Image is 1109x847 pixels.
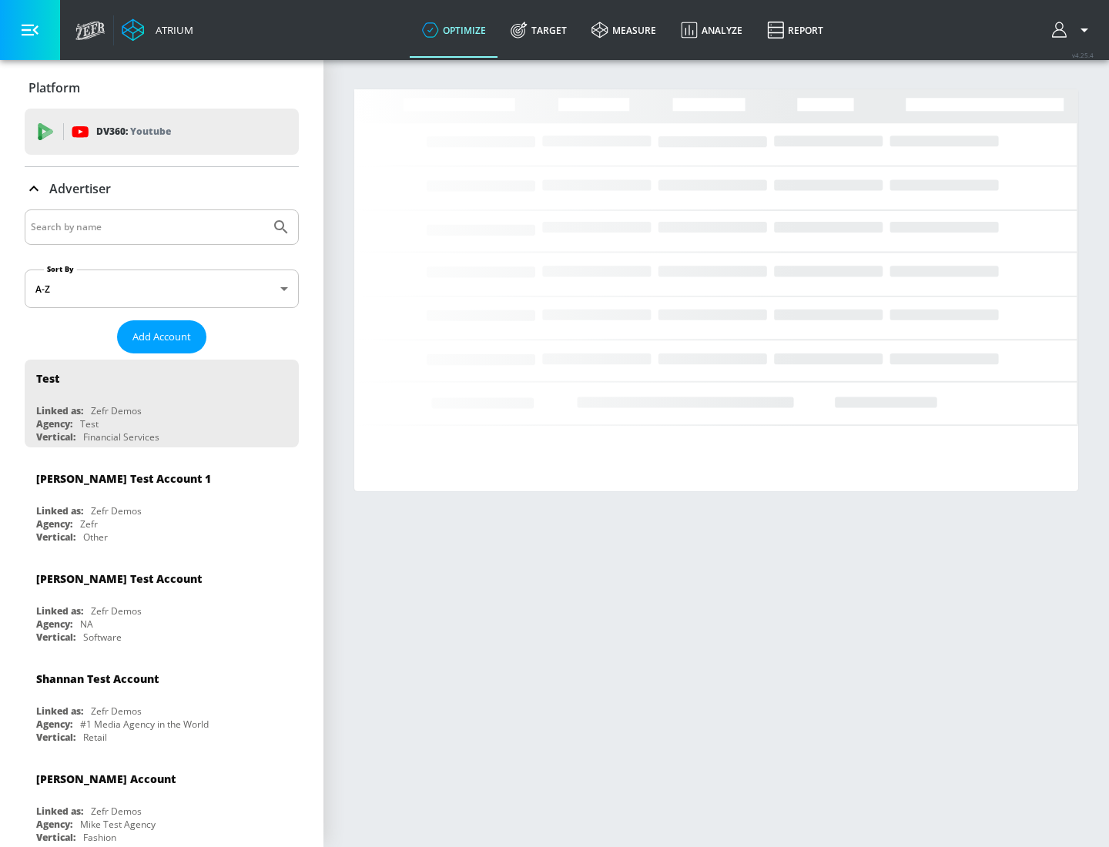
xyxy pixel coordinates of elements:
[91,705,142,718] div: Zefr Demos
[36,404,83,417] div: Linked as:
[36,571,202,586] div: [PERSON_NAME] Test Account
[410,2,498,58] a: optimize
[36,430,75,444] div: Vertical:
[25,560,299,648] div: [PERSON_NAME] Test AccountLinked as:Zefr DemosAgency:NAVertical:Software
[132,328,191,346] span: Add Account
[91,404,142,417] div: Zefr Demos
[36,604,83,618] div: Linked as:
[1072,51,1094,59] span: v 4.25.4
[25,460,299,547] div: [PERSON_NAME] Test Account 1Linked as:Zefr DemosAgency:ZefrVertical:Other
[25,660,299,748] div: Shannan Test AccountLinked as:Zefr DemosAgency:#1 Media Agency in the WorldVertical:Retail
[44,264,77,274] label: Sort By
[25,167,299,210] div: Advertiser
[25,360,299,447] div: TestLinked as:Zefr DemosAgency:TestVertical:Financial Services
[25,66,299,109] div: Platform
[80,618,93,631] div: NA
[36,417,72,430] div: Agency:
[36,517,72,531] div: Agency:
[36,531,75,544] div: Vertical:
[36,631,75,644] div: Vertical:
[25,269,299,308] div: A-Z
[49,180,111,197] p: Advertiser
[36,371,59,386] div: Test
[117,320,206,353] button: Add Account
[36,805,83,818] div: Linked as:
[755,2,836,58] a: Report
[83,531,108,544] div: Other
[36,705,83,718] div: Linked as:
[36,831,75,844] div: Vertical:
[83,731,107,744] div: Retail
[25,109,299,155] div: DV360: Youtube
[36,718,72,731] div: Agency:
[96,123,171,140] p: DV360:
[122,18,193,42] a: Atrium
[36,618,72,631] div: Agency:
[36,818,72,831] div: Agency:
[80,818,156,831] div: Mike Test Agency
[579,2,668,58] a: measure
[91,805,142,818] div: Zefr Demos
[130,123,171,139] p: Youtube
[80,718,209,731] div: #1 Media Agency in the World
[36,671,159,686] div: Shannan Test Account
[31,217,264,237] input: Search by name
[80,417,99,430] div: Test
[498,2,579,58] a: Target
[36,504,83,517] div: Linked as:
[668,2,755,58] a: Analyze
[83,430,159,444] div: Financial Services
[149,23,193,37] div: Atrium
[36,731,75,744] div: Vertical:
[36,471,211,486] div: [PERSON_NAME] Test Account 1
[91,504,142,517] div: Zefr Demos
[36,772,176,786] div: [PERSON_NAME] Account
[80,517,98,531] div: Zefr
[83,831,116,844] div: Fashion
[91,604,142,618] div: Zefr Demos
[28,79,80,96] p: Platform
[83,631,122,644] div: Software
